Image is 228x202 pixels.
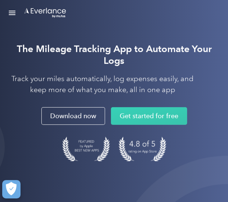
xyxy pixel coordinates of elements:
strong: The Mileage Tracking App to Automate Your Logs [17,43,212,66]
p: Track your miles automatically, log expenses easily, and keep more of what you make, all in one app [11,73,194,95]
a: Go to homepage [24,7,67,18]
a: Download now [41,107,105,125]
a: Get started for free [111,107,187,125]
img: 4.9 out of 5 stars on the app store [119,137,166,161]
button: Cookies Settings [2,180,20,198]
a: Open Menu [6,6,18,20]
img: Badge for Featured by Apple Best New Apps [62,137,110,161]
